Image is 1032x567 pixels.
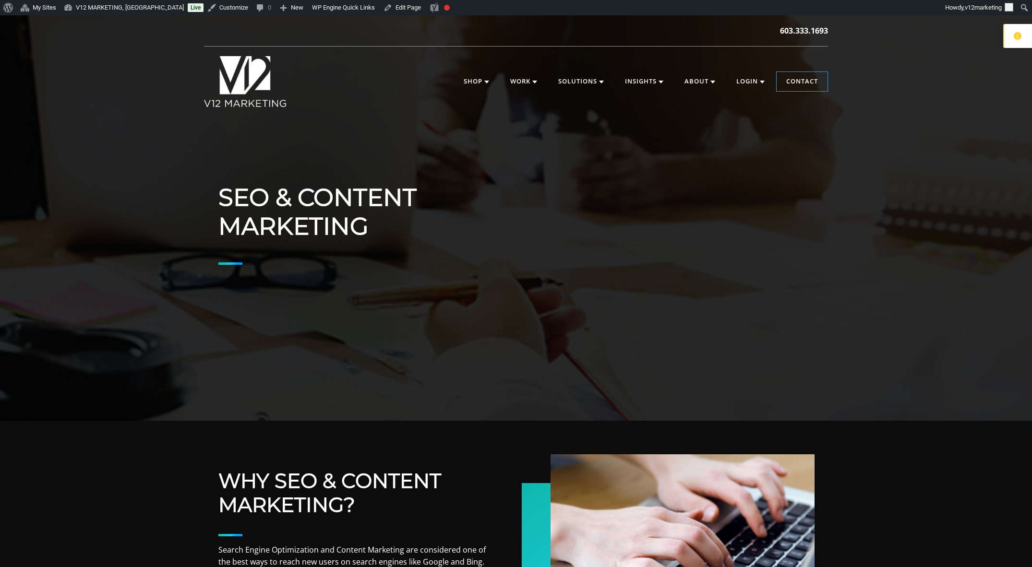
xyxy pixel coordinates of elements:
[501,72,547,91] a: Work
[188,3,204,12] a: Live
[218,469,486,517] h2: Why SEO & Content Marketing?
[549,72,613,91] a: Solutions
[780,25,828,36] a: 603.333.1693
[965,4,1002,11] span: v12marketing
[777,72,828,91] a: Contact
[444,5,450,11] div: Focus keyphrase not set
[522,135,790,286] iframe: SEO & Content Marketing Services| V12 Marketing
[204,56,286,107] img: V12 MARKETING Logo New Hampshire Marketing Agency
[454,72,499,91] a: Shop
[675,72,725,91] a: About
[615,72,673,91] a: Insights
[218,183,486,241] h1: SEO & Content Marketing
[984,521,1032,567] iframe: Chat Widget
[727,72,774,91] a: Login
